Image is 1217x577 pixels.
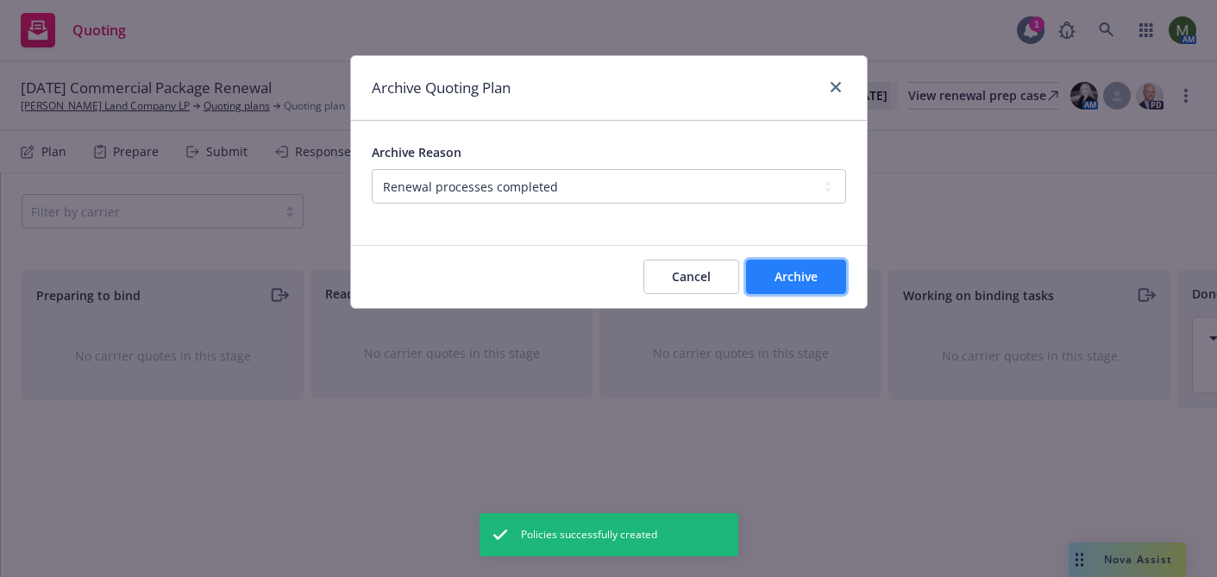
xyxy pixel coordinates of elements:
[746,260,846,294] button: Archive
[372,77,511,99] h1: Archive Quoting Plan
[643,260,739,294] button: Cancel
[825,77,846,97] a: close
[372,144,461,160] span: Archive Reason
[672,268,711,285] span: Cancel
[775,268,818,285] span: Archive
[521,527,657,543] span: Policies successfully created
